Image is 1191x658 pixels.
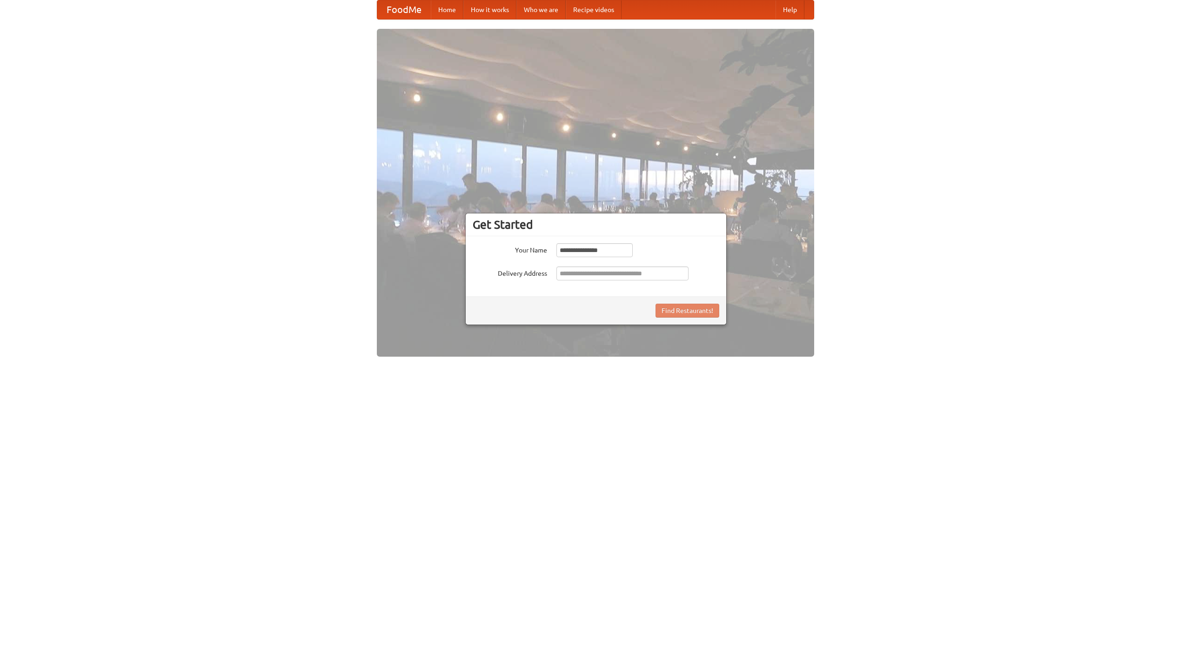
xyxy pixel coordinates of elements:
h3: Get Started [473,218,719,232]
a: How it works [463,0,516,19]
button: Find Restaurants! [656,304,719,318]
label: Your Name [473,243,547,255]
a: FoodMe [377,0,431,19]
a: Who we are [516,0,566,19]
a: Recipe videos [566,0,622,19]
a: Home [431,0,463,19]
label: Delivery Address [473,266,547,278]
a: Help [776,0,804,19]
